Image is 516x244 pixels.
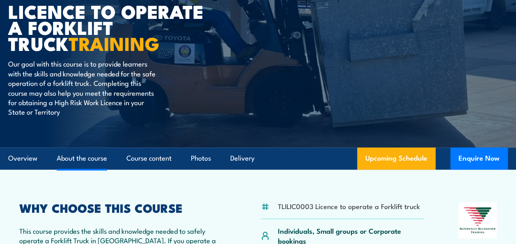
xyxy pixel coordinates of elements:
[126,147,172,169] a: Course content
[57,147,107,169] a: About the course
[450,147,508,170] button: Enquire Now
[8,147,37,169] a: Overview
[357,147,436,170] a: Upcoming Schedule
[230,147,255,169] a: Delivery
[8,59,158,116] p: Our goal with this course is to provide learners with the skills and knowledge needed for the saf...
[459,202,497,238] img: Nationally Recognised Training logo.
[8,3,211,51] h1: Licence to operate a forklift truck
[191,147,211,169] a: Photos
[69,29,160,57] strong: TRAINING
[19,202,226,213] h2: WHY CHOOSE THIS COURSE
[277,201,420,211] li: TLILIC0003 Licence to operate a Forklift truck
